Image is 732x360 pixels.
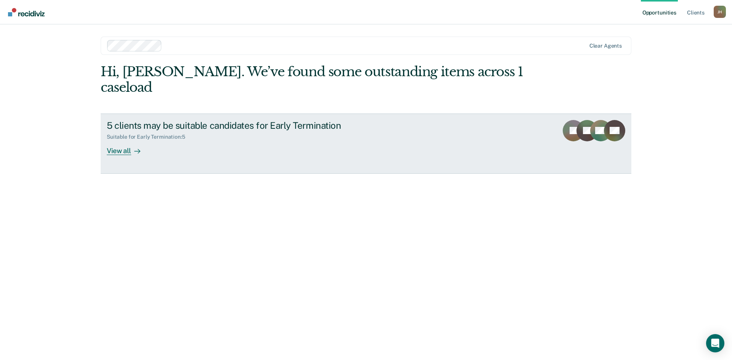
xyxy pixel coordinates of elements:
[107,134,191,140] div: Suitable for Early Termination : 5
[706,334,724,352] div: Open Intercom Messenger
[714,6,726,18] button: Profile dropdown button
[8,8,45,16] img: Recidiviz
[107,120,374,131] div: 5 clients may be suitable candidates for Early Termination
[714,6,726,18] div: J H
[107,140,149,155] div: View all
[101,64,525,95] div: Hi, [PERSON_NAME]. We’ve found some outstanding items across 1 caseload
[589,43,622,49] div: Clear agents
[101,114,631,174] a: 5 clients may be suitable candidates for Early TerminationSuitable for Early Termination:5View all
